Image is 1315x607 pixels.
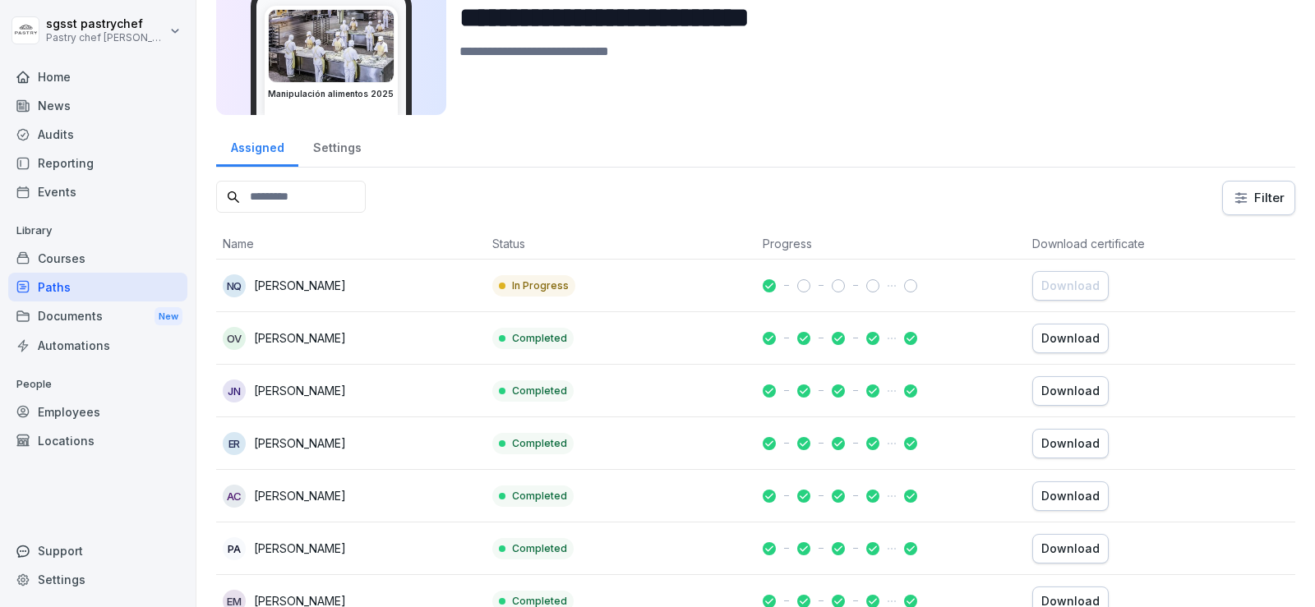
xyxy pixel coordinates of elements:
button: Download [1032,534,1109,563]
div: Support [8,536,187,565]
th: Download certificate [1026,228,1295,260]
div: Download [1041,487,1100,505]
div: NQ [223,274,246,297]
th: Status [486,228,755,260]
button: Download [1032,324,1109,353]
a: Employees [8,398,187,426]
a: Audits [8,120,187,149]
a: Events [8,177,187,206]
a: News [8,91,187,120]
p: Completed [512,489,567,504]
p: In Progress [512,278,569,293]
div: PA [223,537,246,560]
img: xrig9ngccgkbh355tbuziiw7.png [269,10,394,82]
p: [PERSON_NAME] [254,487,346,504]
p: [PERSON_NAME] [254,329,346,347]
a: Paths [8,273,187,301]
p: Pastry chef [PERSON_NAME] y Cocina gourmet [46,32,166,44]
a: DocumentsNew [8,301,187,332]
button: Filter [1223,182,1294,214]
button: Download [1032,271,1109,301]
div: Download [1041,540,1100,558]
div: Documents [8,301,187,332]
div: ER [223,432,246,455]
p: People [8,371,187,398]
p: Completed [512,436,567,451]
button: Download [1032,429,1109,458]
button: Download [1032,376,1109,406]
p: [PERSON_NAME] [254,540,346,557]
div: New [155,307,182,326]
h3: Manipulación alimentos 2025 [268,88,394,100]
p: [PERSON_NAME] [254,382,346,399]
div: Filter [1233,190,1285,206]
div: Download [1041,277,1100,295]
p: [PERSON_NAME] [254,435,346,452]
a: Settings [8,565,187,594]
p: [PERSON_NAME] [254,277,346,294]
a: Assigned [216,125,298,167]
a: Reporting [8,149,187,177]
div: JN [223,379,246,402]
div: AC [223,485,246,508]
a: Settings [298,125,376,167]
a: Courses [8,244,187,273]
p: Completed [512,541,567,556]
p: Library [8,218,187,244]
div: OV [223,327,246,350]
p: Completed [512,331,567,346]
div: Download [1041,382,1100,400]
a: Home [8,62,187,91]
a: Automations [8,331,187,360]
a: Locations [8,426,187,455]
p: Completed [512,384,567,398]
p: sgsst pastrychef [46,17,166,31]
div: Download [1041,329,1100,347]
th: Progress [756,228,1026,260]
div: Download [1041,435,1100,453]
button: Download [1032,481,1109,511]
th: Name [216,228,486,260]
